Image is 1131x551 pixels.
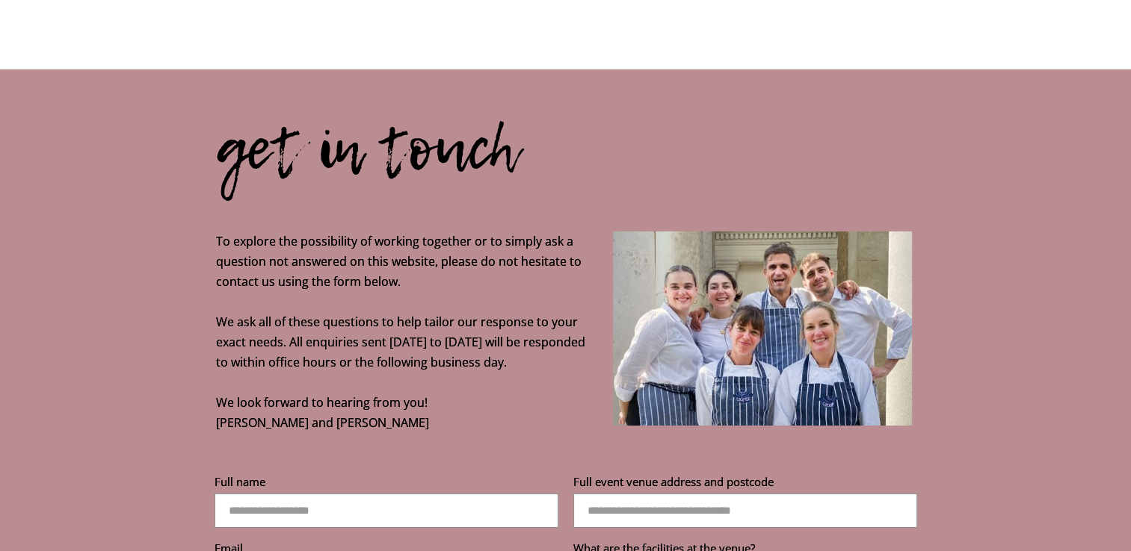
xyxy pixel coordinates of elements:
[573,474,917,494] label: Full event venue address and postcode
[216,51,912,433] p: To explore the possibility of working together or to simply ask a question not answered on this w...
[216,125,912,231] div: get in touch
[215,474,558,494] label: Full name
[613,231,912,426] img: Anna Caldicott and Fiona Cochrane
